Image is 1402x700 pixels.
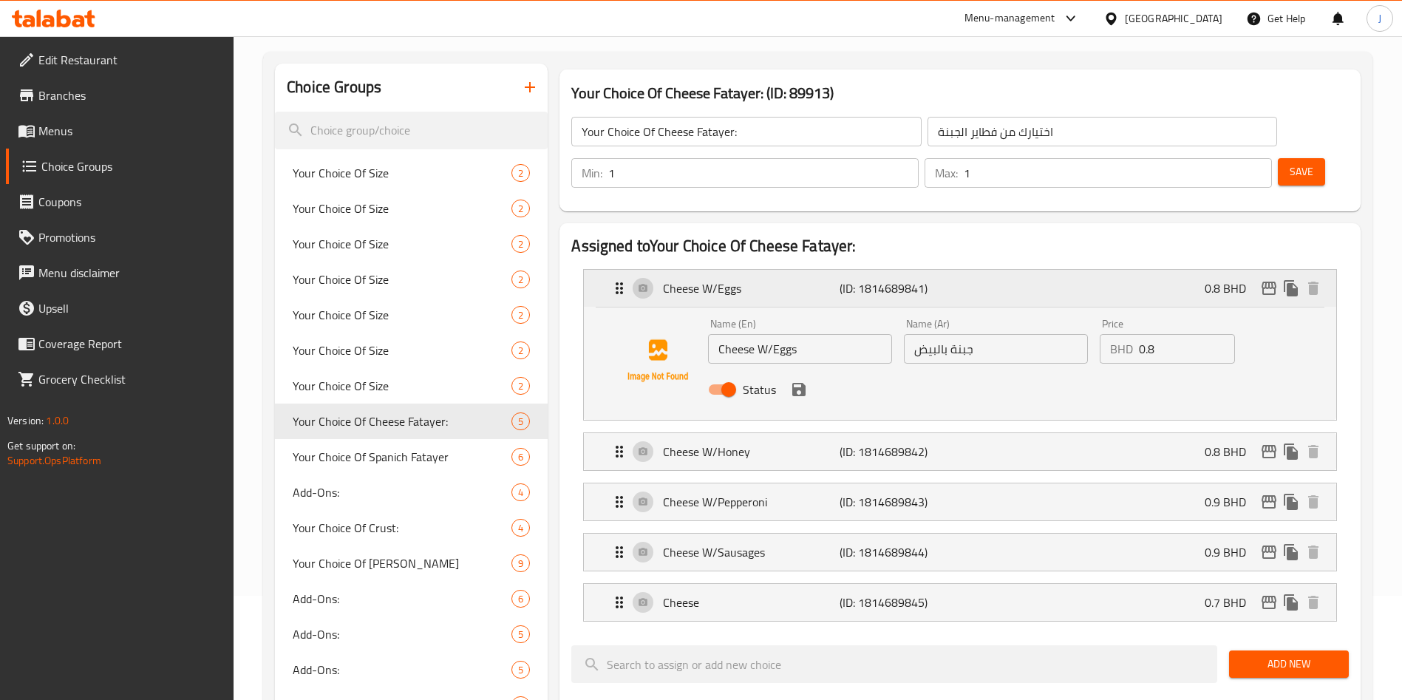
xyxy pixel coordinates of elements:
button: edit [1258,277,1280,299]
input: Enter name Ar [904,334,1088,364]
span: 4 [512,486,529,500]
p: (ID: 1814689844) [840,543,957,561]
button: Save [1278,158,1325,186]
div: Your Choice Of Size2 [275,191,548,226]
div: Choices [511,341,530,359]
a: Coupons [6,184,234,220]
a: Edit Restaurant [6,42,234,78]
span: Menu disclaimer [38,264,222,282]
span: Your Choice Of Spanich Fatayer [293,448,511,466]
div: Add-Ons:6 [275,581,548,616]
span: Your Choice Of Size [293,341,511,359]
span: Coverage Report [38,335,222,353]
div: Expand [584,483,1336,520]
span: J [1378,10,1381,27]
li: ExpandCheese W/EggsName (En)Name (Ar)PriceBHDStatussave [571,263,1349,427]
a: Grocery Checklist [6,361,234,397]
div: [GEOGRAPHIC_DATA] [1125,10,1222,27]
span: 2 [512,237,529,251]
p: Cheese [663,594,839,611]
div: Your Choice Of Cheese Fatayer:5 [275,404,548,439]
li: Expand [571,577,1349,628]
img: Cheese W/Eggs [610,313,705,408]
p: (ID: 1814689842) [840,443,957,461]
div: Choices [511,377,530,395]
span: Add-Ons: [293,483,511,501]
button: duplicate [1280,591,1302,614]
span: Version: [7,411,44,430]
div: Choices [511,306,530,324]
button: Add New [1229,650,1349,678]
span: Promotions [38,228,222,246]
span: 2 [512,202,529,216]
button: delete [1302,491,1324,513]
span: 2 [512,308,529,322]
h3: Your Choice Of Cheese Fatayer: (ID: 89913) [571,81,1349,105]
div: Expand [584,433,1336,470]
a: Choice Groups [6,149,234,184]
a: Coverage Report [6,326,234,361]
span: Your Choice Of Cheese Fatayer: [293,412,511,430]
p: Cheese W/Eggs [663,279,839,297]
p: Cheese W/Honey [663,443,839,461]
div: Your Choice Of Spanich Fatayer6 [275,439,548,475]
button: duplicate [1280,541,1302,563]
p: (ID: 1814689841) [840,279,957,297]
div: Your Choice Of Size2 [275,368,548,404]
div: Add-Ons:5 [275,616,548,652]
button: delete [1302,277,1324,299]
button: edit [1258,541,1280,563]
p: Cheese W/Sausages [663,543,839,561]
div: Your Choice Of Size2 [275,297,548,333]
p: Max: [935,164,958,182]
div: Choices [511,200,530,217]
a: Branches [6,78,234,113]
button: edit [1258,441,1280,463]
button: delete [1302,591,1324,614]
button: duplicate [1280,441,1302,463]
p: 0.8 BHD [1205,279,1258,297]
span: Edit Restaurant [38,51,222,69]
div: Choices [511,590,530,608]
button: delete [1302,441,1324,463]
span: Your Choice Of Size [293,271,511,288]
span: Your Choice Of Crust: [293,519,511,537]
span: Your Choice Of [PERSON_NAME] [293,554,511,572]
span: 4 [512,521,529,535]
input: search [571,645,1217,683]
span: 5 [512,628,529,642]
span: Add New [1241,655,1337,673]
input: Please enter price [1139,334,1235,364]
div: Choices [511,661,530,679]
span: Menus [38,122,222,140]
input: Enter name En [708,334,892,364]
span: Upsell [38,299,222,317]
p: 0.9 BHD [1205,543,1258,561]
span: 6 [512,450,529,464]
span: Add-Ons: [293,625,511,643]
a: Menu disclaimer [6,255,234,290]
span: 2 [512,166,529,180]
button: edit [1258,491,1280,513]
li: Expand [571,477,1349,527]
button: duplicate [1280,491,1302,513]
div: Expand [584,534,1336,571]
a: Support.OpsPlatform [7,451,101,470]
span: 5 [512,415,529,429]
span: 5 [512,663,529,677]
span: Add-Ons: [293,590,511,608]
li: Expand [571,527,1349,577]
button: edit [1258,591,1280,614]
span: Add-Ons: [293,661,511,679]
p: 0.9 BHD [1205,493,1258,511]
div: Choices [511,519,530,537]
span: Coupons [38,193,222,211]
div: Menu-management [964,10,1055,27]
span: 2 [512,344,529,358]
h2: Choice Groups [287,76,381,98]
div: Choices [511,235,530,253]
span: Grocery Checklist [38,370,222,388]
span: Your Choice Of Size [293,164,511,182]
span: Your Choice Of Size [293,235,511,253]
span: Get support on: [7,436,75,455]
